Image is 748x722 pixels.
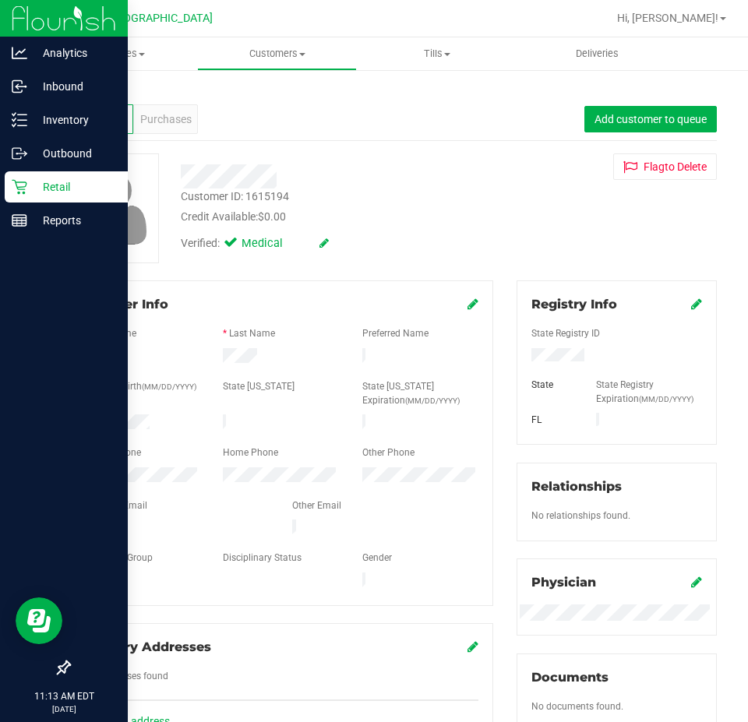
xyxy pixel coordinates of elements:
inline-svg: Outbound [12,146,27,161]
label: Other Phone [362,446,415,460]
label: Date of Birth [90,379,196,393]
inline-svg: Analytics [12,45,27,61]
a: Customers [197,37,357,70]
div: State [520,378,584,392]
label: Preferred Name [362,326,429,340]
label: No relationships found. [531,509,630,523]
span: Delivery Addresses [83,639,211,654]
div: FL [520,413,584,427]
div: Customer ID: 1615194 [181,188,289,205]
span: Tills [358,47,516,61]
label: Home Phone [223,446,278,460]
p: Analytics [27,44,121,62]
span: Hi, [PERSON_NAME]! [617,12,718,24]
div: Credit Available: [181,209,493,225]
span: (MM/DD/YYYY) [405,396,460,405]
label: Disciplinary Status [223,551,302,565]
span: Relationships [531,479,622,494]
span: No documents found. [531,701,623,712]
label: State [US_STATE] Expiration [362,379,478,407]
iframe: Resource center [16,597,62,644]
span: Documents [531,670,609,685]
p: Inventory [27,111,121,129]
span: (MM/DD/YYYY) [142,382,196,391]
span: [GEOGRAPHIC_DATA] [106,12,213,25]
p: Reports [27,211,121,230]
span: Registry Info [531,297,617,312]
p: 11:13 AM EDT [7,689,121,703]
a: Tills [357,37,517,70]
span: Physician [531,575,596,590]
span: Deliveries [555,47,640,61]
button: Flagto Delete [613,153,717,180]
button: Add customer to queue [584,106,717,132]
p: [DATE] [7,703,121,715]
label: State Registry Expiration [596,378,702,406]
span: Medical [242,235,304,252]
label: State Registry ID [531,326,600,340]
label: Other Email [292,498,341,512]
inline-svg: Retail [12,179,27,195]
a: Deliveries [517,37,677,70]
inline-svg: Reports [12,213,27,228]
span: Purchases [140,111,192,128]
span: $0.00 [258,210,286,223]
label: State [US_STATE] [223,379,295,393]
span: Customers [198,47,356,61]
div: Verified: [181,235,329,252]
span: Add customer to queue [595,113,707,125]
p: Inbound [27,77,121,96]
inline-svg: Inventory [12,112,27,128]
label: Last Name [229,326,275,340]
inline-svg: Inbound [12,79,27,94]
label: Gender [362,551,392,565]
p: Retail [27,178,121,196]
p: Outbound [27,144,121,163]
span: (MM/DD/YYYY) [639,395,693,403]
